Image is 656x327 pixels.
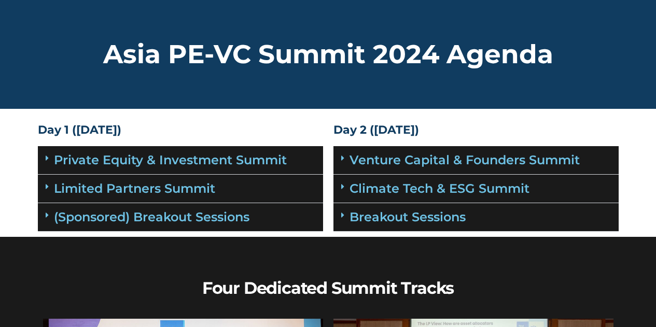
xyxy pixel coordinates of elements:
[333,124,619,136] h4: Day 2 ([DATE])
[350,209,466,224] a: Breakout Sessions
[38,124,323,136] h4: Day 1 ([DATE])
[54,181,215,196] a: Limited Partners Summit
[350,181,529,196] a: Climate Tech & ESG Summit
[54,152,287,167] a: Private Equity & Investment Summit
[38,41,619,67] h2: Asia PE-VC Summit 2024 Agenda
[350,152,580,167] a: Venture Capital & Founders​ Summit
[202,278,454,298] b: Four Dedicated Summit Tracks
[54,209,249,224] a: (Sponsored) Breakout Sessions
